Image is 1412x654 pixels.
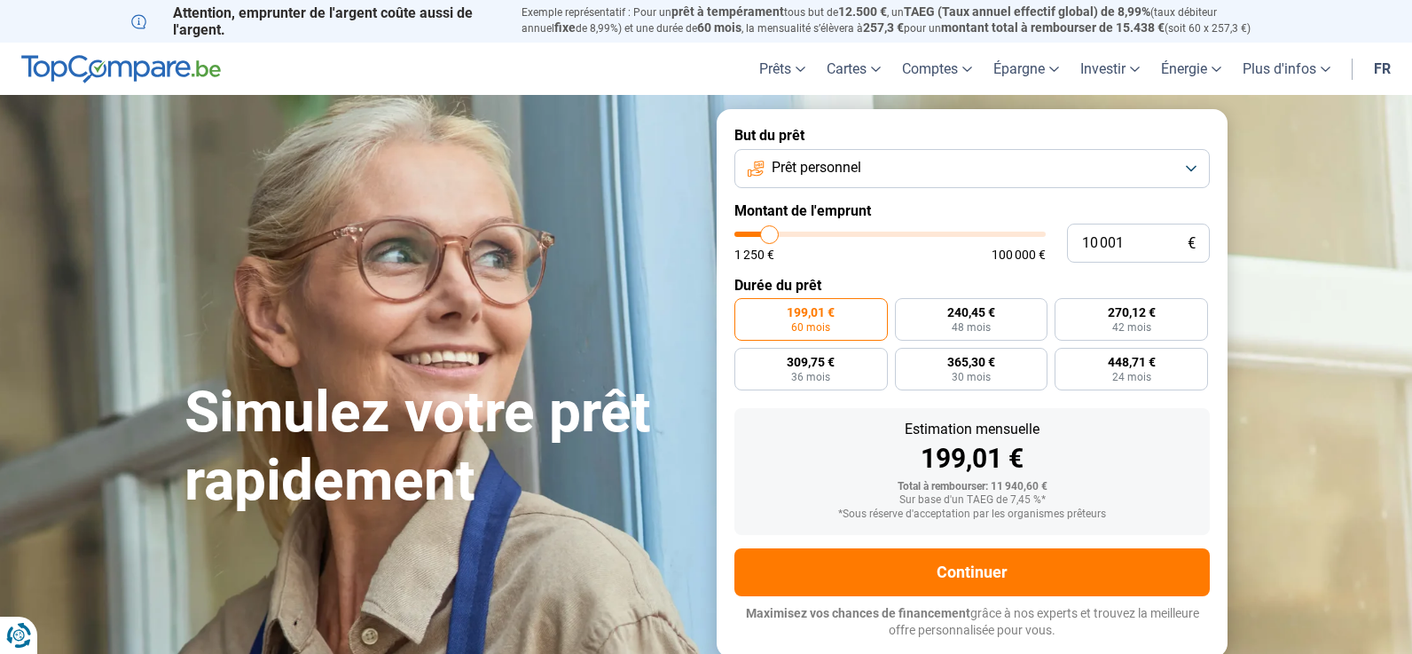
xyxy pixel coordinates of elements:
[772,158,861,177] span: Prêt personnel
[131,4,500,38] p: Attention, emprunter de l'argent coûte aussi de l'argent.
[1070,43,1150,95] a: Investir
[787,306,835,319] span: 199,01 €
[1112,322,1151,333] span: 42 mois
[947,306,995,319] span: 240,45 €
[749,508,1196,521] div: *Sous réserve d'acceptation par les organismes prêteurs
[787,356,835,368] span: 309,75 €
[791,322,830,333] span: 60 mois
[697,20,741,35] span: 60 mois
[904,4,1150,19] span: TAEG (Taux annuel effectif global) de 8,99%
[749,494,1196,507] div: Sur base d'un TAEG de 7,45 %*
[749,481,1196,493] div: Total à rembourser: 11 940,60 €
[522,4,1281,36] p: Exemple représentatif : Pour un tous but de , un (taux débiteur annuel de 8,99%) et une durée de ...
[1363,43,1401,95] a: fr
[734,149,1210,188] button: Prêt personnel
[952,322,991,333] span: 48 mois
[734,548,1210,596] button: Continuer
[941,20,1165,35] span: montant total à rembourser de 15.438 €
[734,248,774,261] span: 1 250 €
[791,372,830,382] span: 36 mois
[734,202,1210,219] label: Montant de l'emprunt
[749,422,1196,437] div: Estimation mensuelle
[746,606,970,620] span: Maximisez vos chances de financement
[749,445,1196,472] div: 199,01 €
[21,55,221,83] img: TopCompare
[983,43,1070,95] a: Épargne
[1108,356,1156,368] span: 448,71 €
[1112,372,1151,382] span: 24 mois
[947,356,995,368] span: 365,30 €
[838,4,887,19] span: 12.500 €
[734,605,1210,640] p: grâce à nos experts et trouvez la meilleure offre personnalisée pour vous.
[671,4,784,19] span: prêt à tempérament
[554,20,576,35] span: fixe
[1150,43,1232,95] a: Énergie
[1232,43,1341,95] a: Plus d'infos
[992,248,1046,261] span: 100 000 €
[1108,306,1156,319] span: 270,12 €
[891,43,983,95] a: Comptes
[952,372,991,382] span: 30 mois
[734,277,1210,294] label: Durée du prêt
[184,379,695,516] h1: Simulez votre prêt rapidement
[734,127,1210,144] label: But du prêt
[1188,236,1196,251] span: €
[749,43,816,95] a: Prêts
[863,20,904,35] span: 257,3 €
[816,43,891,95] a: Cartes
